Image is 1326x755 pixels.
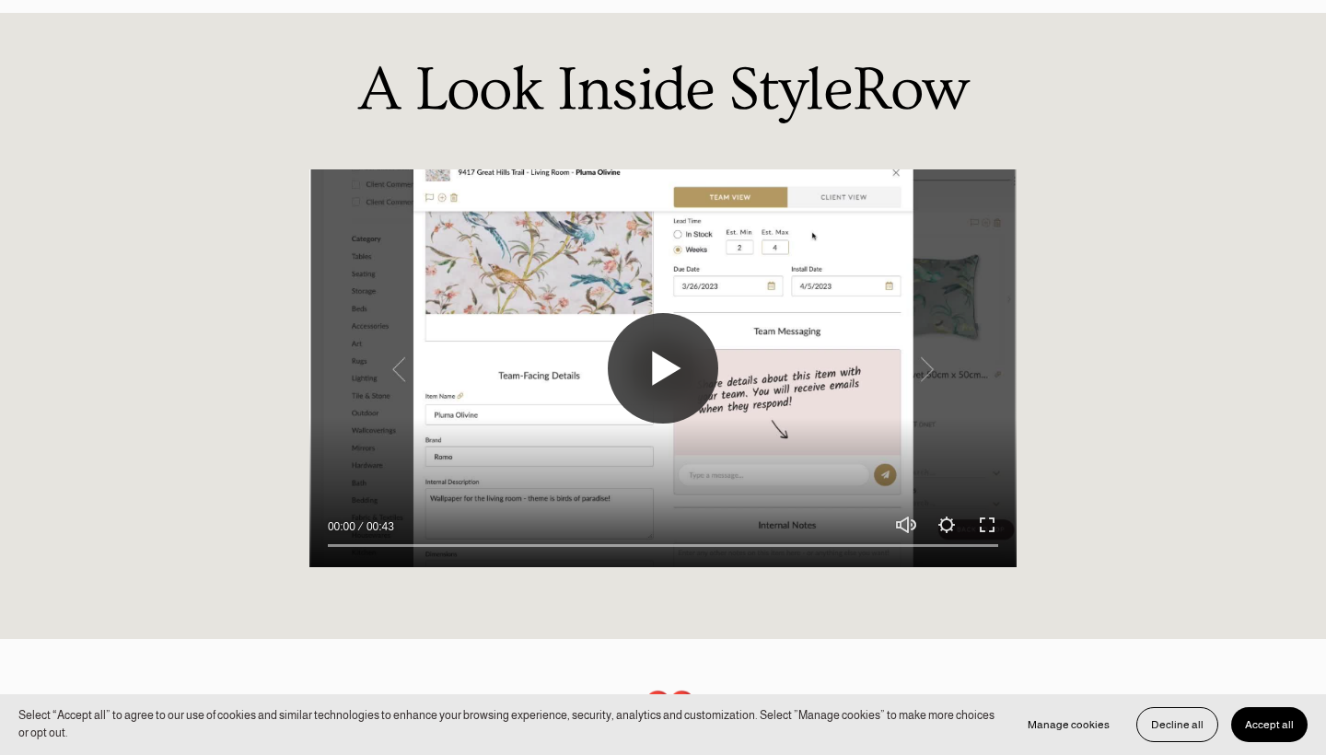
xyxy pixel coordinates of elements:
button: Manage cookies [1014,707,1123,742]
button: Accept all [1231,707,1308,742]
p: Select “Accept all” to agree to our use of cookies and similar technologies to enhance your brows... [18,707,995,742]
h1: A Look Inside StyleRow [156,57,1170,123]
div: Current time [328,517,360,536]
span: Manage cookies [1028,718,1110,731]
button: Play [608,313,718,424]
p: Designers ❤️ StyleRow [53,682,1274,748]
input: Seek [328,539,998,552]
div: Duration [360,517,399,536]
span: Decline all [1151,718,1204,731]
button: Decline all [1136,707,1218,742]
span: Accept all [1245,718,1294,731]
